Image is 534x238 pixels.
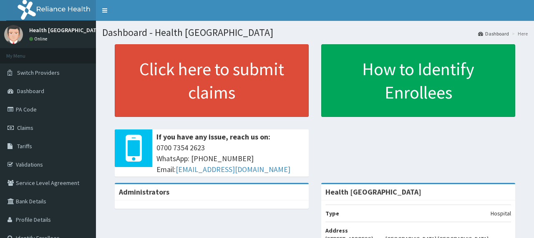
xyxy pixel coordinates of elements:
a: Click here to submit claims [115,44,309,117]
b: Type [325,210,339,217]
p: Health [GEOGRAPHIC_DATA] [29,27,102,33]
span: Tariffs [17,142,32,150]
strong: Health [GEOGRAPHIC_DATA] [325,187,421,197]
span: Dashboard [17,87,44,95]
img: User Image [4,25,23,44]
h1: Dashboard - Health [GEOGRAPHIC_DATA] [102,27,528,38]
li: Here [510,30,528,37]
span: Claims [17,124,33,132]
b: Address [325,227,348,234]
a: Online [29,36,49,42]
p: Hospital [491,209,511,218]
span: Switch Providers [17,69,60,76]
a: [EMAIL_ADDRESS][DOMAIN_NAME] [176,165,290,174]
a: How to Identify Enrollees [321,44,515,117]
span: 0700 7354 2623 WhatsApp: [PHONE_NUMBER] Email: [156,142,305,175]
a: Dashboard [478,30,509,37]
b: Administrators [119,187,169,197]
b: If you have any issue, reach us on: [156,132,270,142]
